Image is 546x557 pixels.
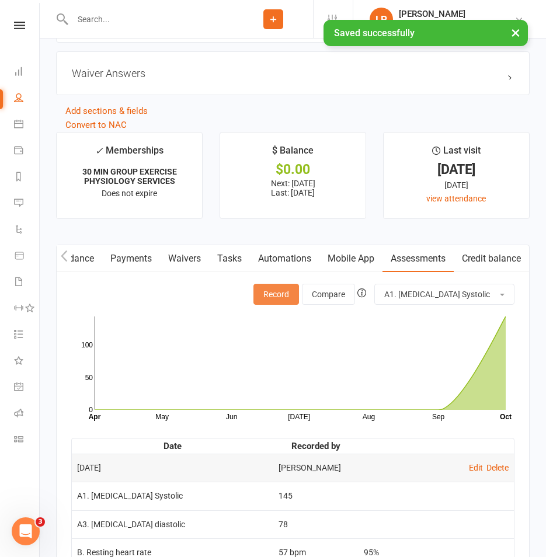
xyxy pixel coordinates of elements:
button: × [505,20,526,45]
button: Record [253,284,299,305]
div: [DATE] [77,464,268,472]
a: Convert to NAC [65,120,127,130]
div: LP [370,8,393,31]
span: A1. [MEDICAL_DATA] Systolic [384,290,490,299]
div: [DATE] [394,179,519,192]
div: Memberships [95,143,164,165]
td: A1. [MEDICAL_DATA] Systolic [72,482,273,510]
a: Delete [486,463,509,472]
a: Add sections & fields [65,106,148,116]
a: Waivers [160,245,209,272]
div: [DATE] [394,163,519,176]
a: Payments [14,138,40,165]
td: 78 [273,510,359,538]
div: $ Balance [272,143,314,164]
span: 3 [36,517,45,527]
a: view attendance [426,194,486,203]
a: Payments [102,245,160,272]
div: Last visit [432,143,481,164]
a: Automations [250,245,319,272]
strong: 30 MIN GROUP EXERCISE PHYSIOLOGY SERVICES [82,167,177,186]
input: Search... [69,11,234,27]
td: A3. [MEDICAL_DATA] diastolic [72,510,273,538]
th: Recorded by [273,438,359,454]
a: Roll call kiosk mode [14,401,40,427]
h3: Waiver Answers [72,67,514,79]
div: Saved successfully [324,20,528,46]
td: [PERSON_NAME] [273,454,359,482]
a: General attendance kiosk mode [14,375,40,401]
a: People [14,86,40,112]
a: Edit [469,463,483,472]
span: Does not expire [102,189,157,198]
a: Dashboard [14,60,40,86]
a: Credit balance [454,245,529,272]
a: Reports [14,165,40,191]
a: Mobile App [319,245,382,272]
i: ✓ [95,145,103,156]
div: Staying Active [PERSON_NAME] [399,19,514,30]
iframe: Intercom live chat [12,517,40,545]
a: Class kiosk mode [14,427,40,454]
a: Calendar [14,112,40,138]
div: [PERSON_NAME] [399,9,514,19]
p: Next: [DATE] Last: [DATE] [231,179,355,197]
a: Assessments [382,245,454,272]
button: A1. [MEDICAL_DATA] Systolic [374,284,514,305]
button: Compare [302,284,355,305]
a: What's New [14,349,40,375]
a: Product Sales [14,243,40,270]
th: Date [72,438,273,454]
a: Tasks [209,245,250,272]
td: 145 [273,482,359,510]
div: $0.00 [231,163,355,176]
